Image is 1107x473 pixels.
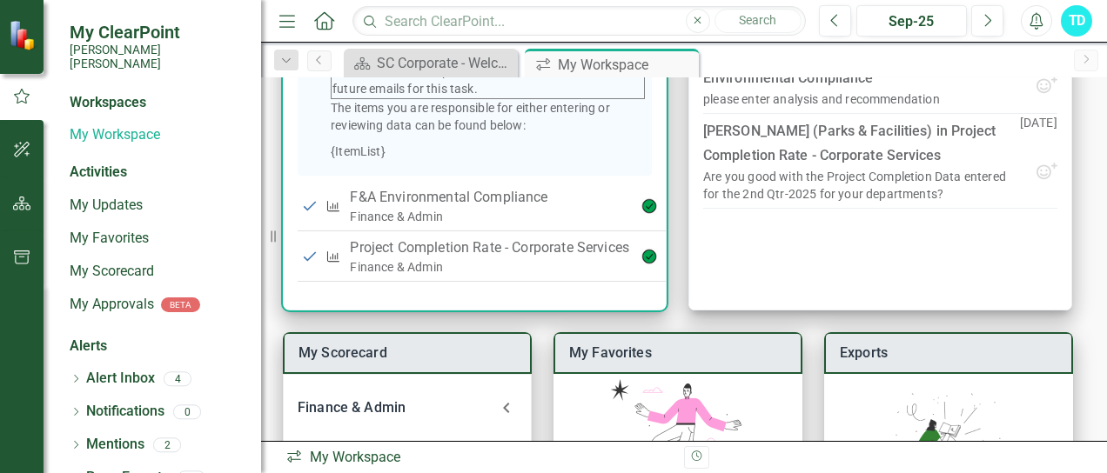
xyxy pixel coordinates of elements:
[70,295,154,315] a: My Approvals
[70,196,244,216] a: My Updates
[569,344,652,361] a: My Favorites
[715,9,802,33] button: Search
[703,168,1020,203] div: Are you good with the Project Completion Data entered for the 2nd Qtr-2025 for your departments?
[862,11,961,32] div: Sep-25
[70,93,146,113] div: Workspaces
[284,389,531,427] div: Finance & Admin
[86,402,164,422] a: Notifications
[70,22,244,43] span: My ClearPoint
[377,52,513,74] div: SC Corporate - Welcome to ClearPoint
[840,344,888,361] a: Exports
[173,404,201,419] div: 0
[70,163,244,183] div: Activities
[348,52,513,74] a: SC Corporate - Welcome to ClearPoint
[350,258,629,276] div: Finance & Admin
[331,99,645,134] p: The items you are responsible for either entering or reviewing data can be found below:
[1020,114,1057,161] p: [DATE]
[856,5,967,37] button: Sep-25
[739,13,776,27] span: Search
[352,6,806,37] input: Search ClearPoint...
[70,262,244,282] a: My Scorecard
[70,43,244,71] small: [PERSON_NAME] [PERSON_NAME]
[332,63,643,97] li: Mark the "Task Complete" box for each item to avoid future emails for this task.
[1061,5,1092,37] button: TD
[70,336,244,356] div: Alerts
[703,119,1020,168] div: [PERSON_NAME] (Parks & Facilities) in
[558,54,694,76] div: My Workspace
[285,448,671,468] div: My Workspace
[703,90,940,108] div: please enter analysis and recommendation
[331,143,645,160] p: {ItemList}
[350,237,629,258] p: Project Completion Rate - Corporate Services
[164,371,191,386] div: 4
[70,125,244,145] a: My Workspace
[70,229,244,249] a: My Favorites
[350,187,629,208] p: F&A Environmental Compliance
[299,344,387,361] a: My Scorecard
[9,20,39,50] img: ClearPoint Strategy
[161,297,200,312] div: BETA
[298,396,496,420] div: Finance & Admin
[86,369,155,389] a: Alert Inbox
[153,437,181,452] div: 2
[350,208,629,225] div: Finance & Admin
[86,435,144,455] a: Mentions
